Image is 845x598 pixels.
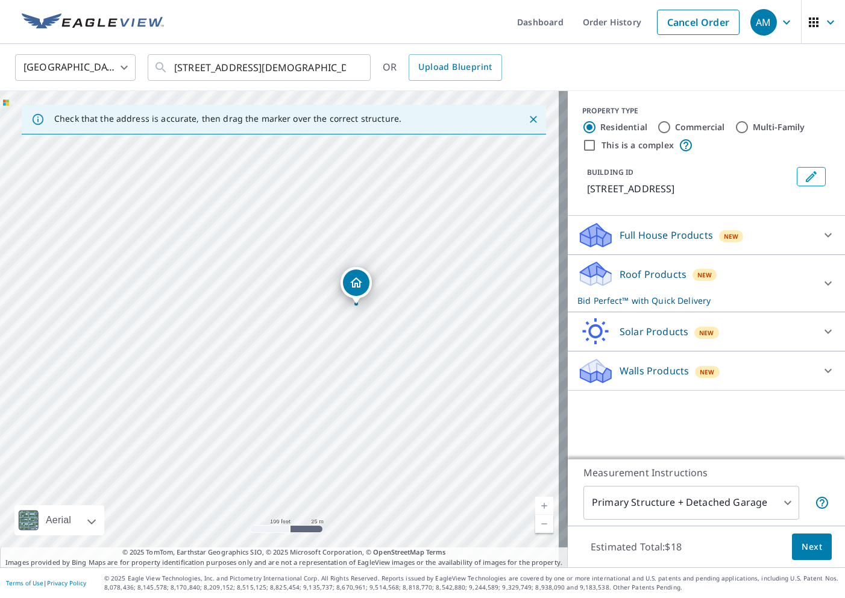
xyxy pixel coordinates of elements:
div: Aerial [14,505,104,535]
label: Commercial [675,121,725,133]
span: New [699,328,714,338]
div: Roof ProductsNewBid Perfect™ with Quick Delivery [577,260,835,307]
p: [STREET_ADDRESS] [587,181,792,196]
span: New [700,367,715,377]
span: New [697,270,712,280]
div: Primary Structure + Detached Garage [583,486,799,520]
button: Close [526,112,541,127]
a: Privacy Policy [47,579,86,587]
div: [GEOGRAPHIC_DATA] [15,51,136,84]
p: Check that the address is accurate, then drag the marker over the correct structure. [54,113,401,124]
div: Dropped pin, building 1, Residential property, 4931 Temple Ave Evansville, IN 47715 [341,267,372,304]
a: Current Level 18, Zoom Out [535,515,553,533]
p: Full House Products [620,228,713,242]
span: © 2025 TomTom, Earthstar Geographics SIO, © 2025 Microsoft Corporation, © [122,547,446,558]
p: Roof Products [620,267,686,282]
div: AM [750,9,777,36]
label: Residential [600,121,647,133]
span: New [724,231,739,241]
span: Your report will include the primary structure and a detached garage if one exists. [815,496,829,510]
div: Solar ProductsNew [577,317,835,346]
p: © 2025 Eagle View Technologies, Inc. and Pictometry International Corp. All Rights Reserved. Repo... [104,574,839,592]
label: Multi-Family [753,121,805,133]
div: OR [383,54,502,81]
p: Estimated Total: $18 [581,533,691,560]
img: EV Logo [22,13,164,31]
button: Edit building 1 [797,167,826,186]
a: Upload Blueprint [409,54,501,81]
p: Measurement Instructions [583,465,829,480]
div: Walls ProductsNew [577,356,835,385]
span: Next [802,540,822,555]
div: PROPERTY TYPE [582,105,831,116]
label: This is a complex [602,139,674,151]
a: Terms of Use [6,579,43,587]
span: Upload Blueprint [418,60,492,75]
p: | [6,579,86,587]
a: Terms [426,547,446,556]
p: Bid Perfect™ with Quick Delivery [577,294,814,307]
input: Search by address or latitude-longitude [174,51,346,84]
div: Full House ProductsNew [577,221,835,250]
p: Solar Products [620,324,688,339]
button: Next [792,533,832,561]
a: Cancel Order [657,10,740,35]
a: Current Level 18, Zoom In [535,497,553,515]
p: Walls Products [620,364,689,378]
p: BUILDING ID [587,167,633,177]
div: Aerial [42,505,75,535]
a: OpenStreetMap [373,547,424,556]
